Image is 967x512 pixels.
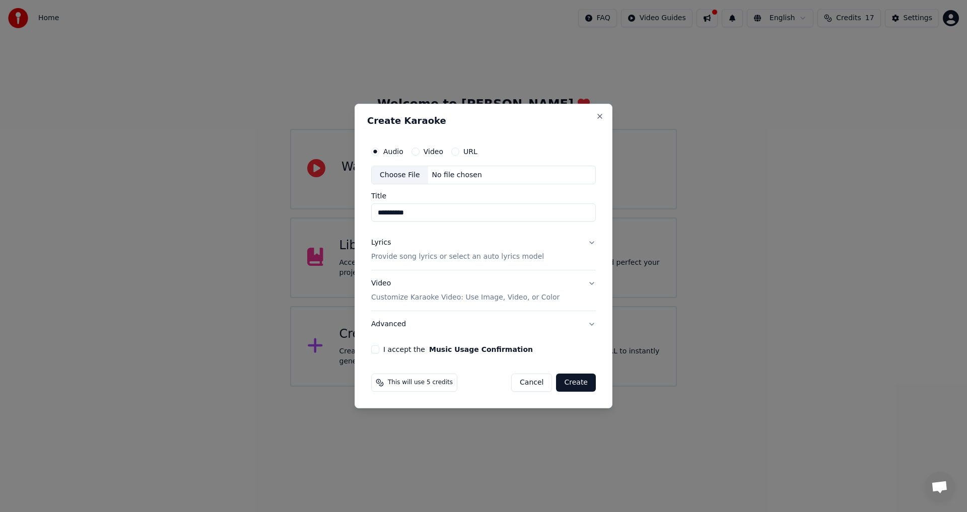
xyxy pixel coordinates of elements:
[371,271,596,311] button: VideoCustomize Karaoke Video: Use Image, Video, or Color
[428,170,486,180] div: No file chosen
[424,148,443,155] label: Video
[429,346,533,353] button: I accept the
[372,166,428,184] div: Choose File
[371,279,560,303] div: Video
[383,346,533,353] label: I accept the
[511,374,552,392] button: Cancel
[371,238,391,248] div: Lyrics
[371,311,596,337] button: Advanced
[371,292,560,303] p: Customize Karaoke Video: Use Image, Video, or Color
[371,193,596,200] label: Title
[367,116,600,125] h2: Create Karaoke
[463,148,477,155] label: URL
[556,374,596,392] button: Create
[383,148,403,155] label: Audio
[371,230,596,270] button: LyricsProvide song lyrics or select an auto lyrics model
[388,379,453,387] span: This will use 5 credits
[371,252,544,262] p: Provide song lyrics or select an auto lyrics model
